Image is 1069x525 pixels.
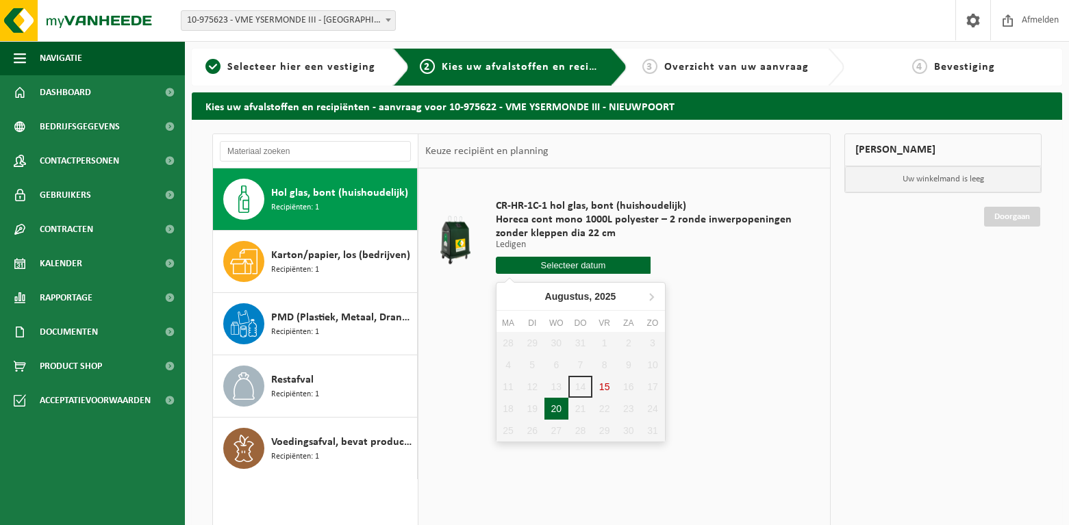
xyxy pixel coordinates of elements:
button: Voedingsafval, bevat producten van dierlijke oorsprong, onverpakt, categorie 3 Recipiënten: 1 [213,418,418,479]
span: Selecteer hier een vestiging [227,62,375,73]
button: Hol glas, bont (huishoudelijk) Recipiënten: 1 [213,168,418,231]
button: Restafval Recipiënten: 1 [213,355,418,418]
span: Restafval [271,372,314,388]
div: wo [544,316,568,330]
span: 2 [420,59,435,74]
a: Doorgaan [984,207,1040,227]
input: Selecteer datum [496,257,651,274]
div: 20 [544,398,568,420]
span: Recipiënten: 1 [271,388,319,401]
span: Acceptatievoorwaarden [40,383,151,418]
span: Karton/papier, los (bedrijven) [271,247,410,264]
div: do [568,316,592,330]
span: Recipiënten: 1 [271,201,319,214]
span: 4 [912,59,927,74]
input: Materiaal zoeken [220,141,411,162]
span: Documenten [40,315,98,349]
span: Recipiënten: 1 [271,326,319,339]
span: Rapportage [40,281,92,315]
h2: Kies uw afvalstoffen en recipiënten - aanvraag voor 10-975622 - VME YSERMONDE III - NIEUWPOORT [192,92,1062,119]
span: Voedingsafval, bevat producten van dierlijke oorsprong, onverpakt, categorie 3 [271,434,414,450]
div: za [616,316,640,330]
div: [PERSON_NAME] [844,133,1042,166]
span: Navigatie [40,41,82,75]
span: 10-975623 - VME YSERMONDE III - NIEUWPOORT [181,10,396,31]
span: Overzicht van uw aanvraag [664,62,809,73]
span: Hol glas, bont (huishoudelijk) [271,185,408,201]
span: Contactpersonen [40,144,119,178]
p: Ledigen [496,240,807,250]
span: CR-HR-1C-1 hol glas, bont (huishoudelijk) [496,199,807,213]
span: Gebruikers [40,178,91,212]
div: ma [496,316,520,330]
p: Uw winkelmand is leeg [845,166,1041,192]
div: vr [592,316,616,330]
div: di [520,316,544,330]
span: 3 [642,59,657,74]
span: Kies uw afvalstoffen en recipiënten [442,62,630,73]
button: PMD (Plastiek, Metaal, Drankkartons) (bedrijven) Recipiënten: 1 [213,293,418,355]
div: Keuze recipiënt en planning [418,134,555,168]
span: Bevestiging [934,62,995,73]
span: PMD (Plastiek, Metaal, Drankkartons) (bedrijven) [271,309,414,326]
span: Bedrijfsgegevens [40,110,120,144]
div: zo [640,316,664,330]
span: Contracten [40,212,93,246]
span: 10-975623 - VME YSERMONDE III - NIEUWPOORT [181,11,395,30]
span: 1 [205,59,221,74]
span: Dashboard [40,75,91,110]
span: Recipiënten: 1 [271,264,319,277]
span: Horeca cont mono 1000L polyester – 2 ronde inwerpopeningen zonder kleppen dia 22 cm [496,213,807,240]
div: Augustus, [540,285,622,307]
span: Product Shop [40,349,102,383]
button: Karton/papier, los (bedrijven) Recipiënten: 1 [213,231,418,293]
a: 1Selecteer hier een vestiging [199,59,382,75]
span: Kalender [40,246,82,281]
i: 2025 [594,292,616,301]
span: Recipiënten: 1 [271,450,319,463]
